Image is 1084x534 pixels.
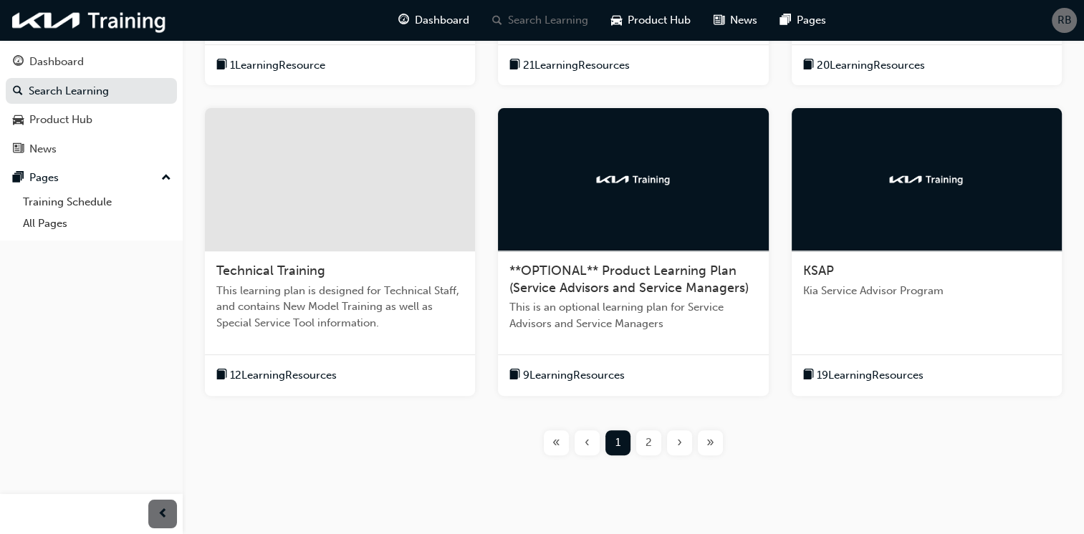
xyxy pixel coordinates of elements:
[523,367,625,384] span: 9 Learning Resources
[780,11,791,29] span: pages-icon
[161,169,171,188] span: up-icon
[803,366,924,384] button: book-icon19LearningResources
[585,435,590,451] span: ‹
[6,46,177,165] button: DashboardSearch LearningProduct HubNews
[6,49,177,75] a: Dashboard
[600,6,702,35] a: car-iconProduct Hub
[594,173,673,187] img: kia-training
[216,57,227,74] span: book-icon
[492,11,502,29] span: search-icon
[13,56,24,69] span: guage-icon
[628,12,691,29] span: Product Hub
[6,78,177,105] a: Search Learning
[677,435,682,451] span: ›
[216,57,325,74] button: book-icon1LearningResource
[803,57,814,74] span: book-icon
[730,12,757,29] span: News
[6,165,177,191] button: Pages
[29,170,59,186] div: Pages
[509,299,757,331] span: This is an optional learning plan for Service Advisors and Service Managers
[523,57,630,74] span: 21 Learning Resources
[509,57,520,74] span: book-icon
[509,263,749,296] span: **OPTIONAL** Product Learning Plan (Service Advisors and Service Managers)
[415,12,469,29] span: Dashboard
[1052,8,1077,33] button: RB
[803,263,834,278] span: KSAP
[706,435,714,451] span: »
[803,366,814,384] span: book-icon
[205,108,475,396] a: Technical TrainingThis learning plan is designed for Technical Staff, and contains New Model Trai...
[509,57,630,74] button: book-icon21LearningResources
[792,108,1062,396] a: kia-trainingKSAPKia Service Advisor Programbook-icon19LearningResources
[29,141,57,157] div: News
[387,6,481,35] a: guage-iconDashboard
[398,11,409,29] span: guage-icon
[216,366,227,384] span: book-icon
[611,11,622,29] span: car-icon
[714,11,724,29] span: news-icon
[158,505,168,523] span: prev-icon
[603,430,633,455] button: Page 1
[887,173,966,187] img: kia-training
[797,12,826,29] span: Pages
[6,107,177,133] a: Product Hub
[695,430,726,455] button: Last page
[508,12,588,29] span: Search Learning
[633,430,664,455] button: Page 2
[230,367,337,384] span: 12 Learning Resources
[7,6,172,35] img: kia-training
[803,283,1050,299] span: Kia Service Advisor Program
[702,6,769,35] a: news-iconNews
[13,143,24,156] span: news-icon
[803,57,925,74] button: book-icon20LearningResources
[509,366,520,384] span: book-icon
[498,108,768,396] a: kia-training**OPTIONAL** Product Learning Plan (Service Advisors and Service Managers)This is an ...
[13,85,23,98] span: search-icon
[646,435,652,451] span: 2
[1057,12,1072,29] span: RB
[29,112,92,128] div: Product Hub
[664,430,695,455] button: Next page
[13,114,24,127] span: car-icon
[572,430,603,455] button: Previous page
[216,366,337,384] button: book-icon12LearningResources
[481,6,600,35] a: search-iconSearch Learning
[230,57,325,74] span: 1 Learning Resource
[6,136,177,162] a: News
[817,367,924,384] span: 19 Learning Resources
[509,366,625,384] button: book-icon9LearningResources
[216,263,325,278] span: Technical Training
[552,435,560,451] span: «
[216,283,464,331] span: This learning plan is designed for Technical Staff, and contains New Model Training as well as Sp...
[615,435,620,451] span: 1
[13,172,24,185] span: pages-icon
[817,57,925,74] span: 20 Learning Resources
[769,6,838,35] a: pages-iconPages
[17,213,177,235] a: All Pages
[29,54,84,70] div: Dashboard
[541,430,572,455] button: First page
[17,191,177,213] a: Training Schedule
